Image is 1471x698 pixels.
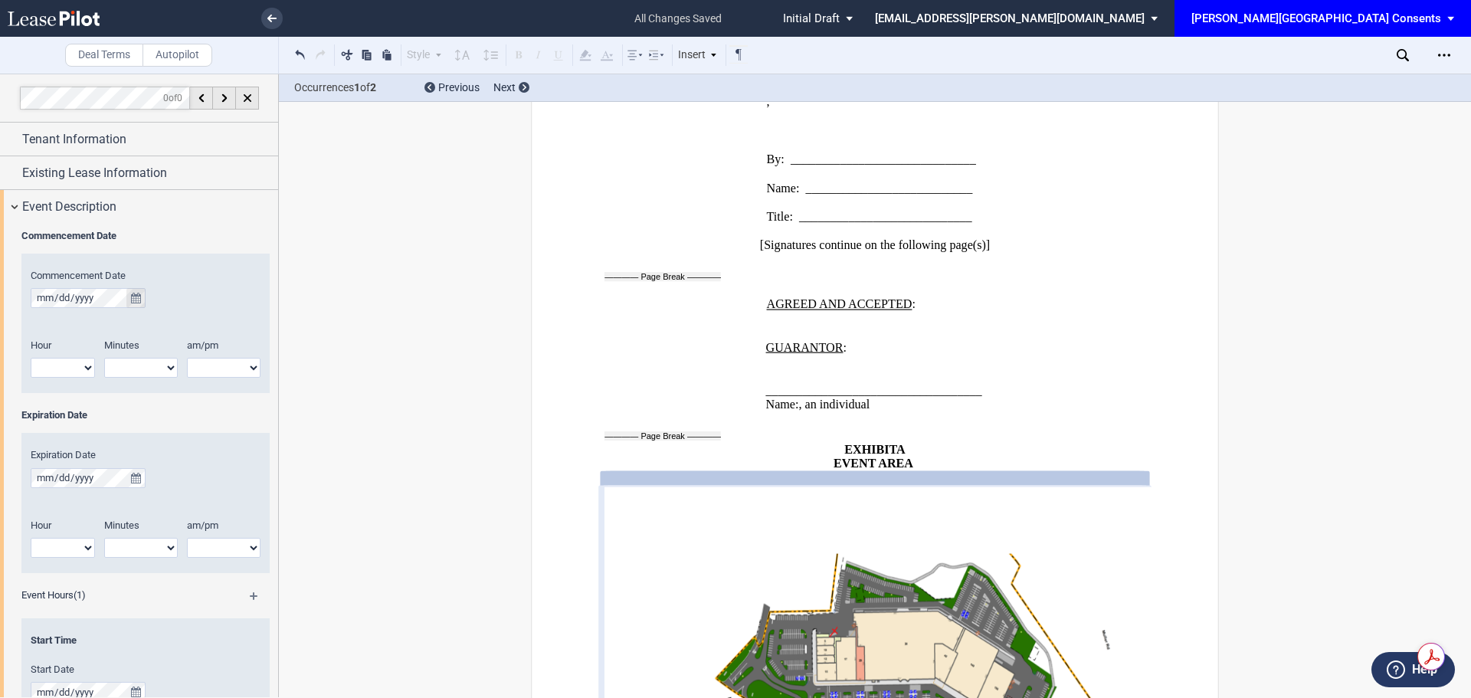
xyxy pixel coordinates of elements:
span: [Signatures continue on the following page(s)] [760,238,990,252]
span: EVENT AREA [834,457,913,470]
span: 0 [163,92,169,103]
span: AGREED AND ACCEPTED [767,297,912,311]
span: Commencement Date [31,270,126,281]
span: Minutes [104,339,139,351]
div: Previous [424,80,480,96]
button: Help [1371,652,1455,687]
span: : [912,297,915,311]
span: Occurrences of [294,80,413,96]
button: Copy [358,45,376,64]
span: Start Date [31,664,74,675]
span: 0 [177,92,182,103]
span: Initial Draft [783,11,840,25]
span: ___________________________ [806,181,973,195]
span: Commencement Date [21,230,116,241]
span: Expiration Date [21,409,87,421]
span: Expiration Date [31,449,96,460]
label: Autopilot [143,44,212,67]
span: By: [767,152,785,166]
b: 1 [354,81,360,93]
span: am/pm [187,519,218,531]
span: : [843,340,846,354]
span: GUARANTOR [766,340,844,354]
span: ____________________________ [799,210,972,224]
button: true [126,288,146,308]
button: Cut [338,45,356,64]
span: Previous [438,81,480,93]
span: Title: [767,210,793,224]
span: Hour [31,339,51,351]
span: all changes saved [627,2,729,35]
span: Start Time [31,634,77,646]
label: Deal Terms [65,44,143,67]
div: Insert [676,45,720,65]
span: am/pm [187,339,218,351]
span: ______________________________ [791,152,976,166]
span: EXHIBIT [844,442,896,456]
label: (1) [12,588,234,602]
span: Tenant Information [22,130,126,149]
button: Undo [291,45,310,64]
span: , an individual [799,398,870,411]
b: 2 [370,81,376,93]
span: , [767,95,770,109]
span: Event Hours [21,589,74,601]
button: true [126,468,146,488]
span: A [896,442,906,456]
div: [PERSON_NAME][GEOGRAPHIC_DATA] Consents [1191,11,1441,25]
div: Next [493,80,529,96]
span: ___________________________________ [766,383,982,397]
span: Next [493,81,516,93]
span: Existing Lease Information [22,164,167,182]
button: Paste [378,45,396,64]
span: Hour [31,519,51,531]
span: of [163,92,182,103]
button: Toggle Control Characters [729,45,748,64]
span: Name: [767,181,800,195]
span: Name: [766,398,799,411]
span: Minutes [104,519,139,531]
span: Event Description [22,198,116,216]
label: Help [1412,660,1437,680]
div: Open Lease options menu [1432,43,1456,67]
